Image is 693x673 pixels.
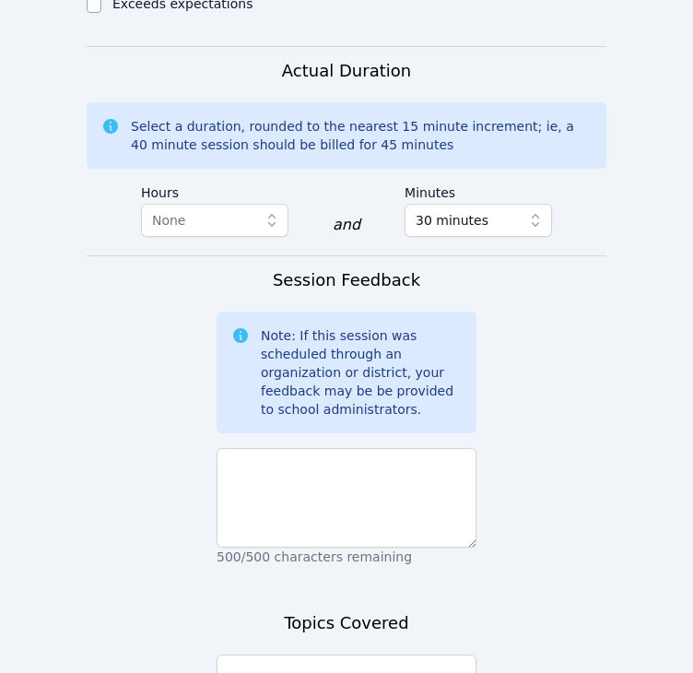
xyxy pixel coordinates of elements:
[261,326,462,419] div: Note: If this session was scheduled through an organization or district, your feedback may be be ...
[405,204,552,237] button: 30 minutes
[282,58,411,84] h3: Actual Duration
[141,204,288,237] button: None
[141,176,288,204] label: Hours
[131,117,592,154] div: Select a duration, rounded to the nearest 15 minute increment; ie, a 40 minute session should be ...
[273,267,420,293] h3: Session Feedback
[333,214,360,236] div: and
[152,213,186,228] span: None
[416,209,488,231] span: 30 minutes
[217,548,476,566] p: 500/500 characters remaining
[284,610,408,636] h3: Topics Covered
[405,176,552,204] label: Minutes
